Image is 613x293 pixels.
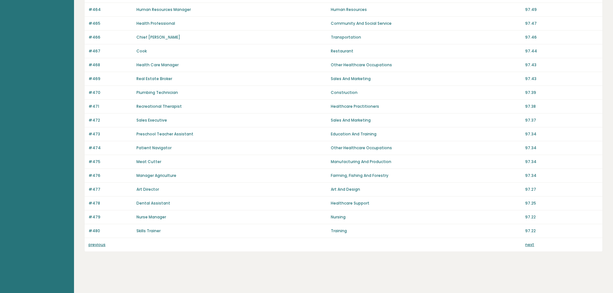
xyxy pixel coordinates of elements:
a: Meat Cutter [136,159,161,164]
p: #465 [88,21,133,26]
p: Human Resources [331,7,521,13]
p: 97.34 [525,159,599,165]
a: Art Director [136,187,159,192]
p: 97.34 [525,145,599,151]
a: Recreational Therapist [136,104,182,109]
p: Healthcare Practitioners [331,104,521,109]
p: Education And Training [331,131,521,137]
a: next [525,242,534,247]
p: Nursing [331,214,521,220]
p: Art And Design [331,187,521,192]
p: 97.47 [525,21,599,26]
p: #471 [88,104,133,109]
a: Real Estate Broker [136,76,172,81]
p: 97.37 [525,117,599,123]
p: Farming, Fishing And Forestry [331,173,521,179]
p: Construction [331,90,521,96]
p: #478 [88,200,133,206]
p: 97.43 [525,76,599,82]
p: 97.46 [525,34,599,40]
p: #477 [88,187,133,192]
p: #469 [88,76,133,82]
a: Manager Agriculture [136,173,176,178]
p: Transportation [331,34,521,40]
a: Health Professional [136,21,175,26]
p: 97.25 [525,200,599,206]
p: #466 [88,34,133,40]
p: 97.34 [525,173,599,179]
p: Training [331,228,521,234]
a: Skills Trainer [136,228,161,233]
a: previous [88,242,106,247]
p: #479 [88,214,133,220]
p: #480 [88,228,133,234]
p: 97.43 [525,62,599,68]
p: 97.34 [525,131,599,137]
p: #467 [88,48,133,54]
a: Dental Assistant [136,200,170,206]
a: Plumbing Technician [136,90,178,95]
a: Nurse Manager [136,214,166,220]
p: #472 [88,117,133,123]
a: Human Resources Manager [136,7,191,12]
p: Healthcare Support [331,200,521,206]
p: 97.27 [525,187,599,192]
p: 97.22 [525,228,599,234]
p: Other Healthcare Occupations [331,62,521,68]
p: 97.49 [525,7,599,13]
p: Manufacturing And Production [331,159,521,165]
p: 97.38 [525,104,599,109]
p: Sales And Marketing [331,117,521,123]
p: #470 [88,90,133,96]
a: Preschool Teacher Assistant [136,131,193,137]
a: Cook [136,48,147,54]
p: #473 [88,131,133,137]
p: 97.44 [525,48,599,54]
p: Sales And Marketing [331,76,521,82]
p: #475 [88,159,133,165]
p: #468 [88,62,133,68]
a: Health Care Manager [136,62,179,68]
a: Chief [PERSON_NAME] [136,34,180,40]
p: 97.39 [525,90,599,96]
a: Patient Navigator [136,145,172,151]
p: 97.22 [525,214,599,220]
a: Sales Executive [136,117,167,123]
p: #474 [88,145,133,151]
p: #464 [88,7,133,13]
p: Restaurant [331,48,521,54]
p: Community And Social Service [331,21,521,26]
p: #476 [88,173,133,179]
p: Other Healthcare Occupations [331,145,521,151]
